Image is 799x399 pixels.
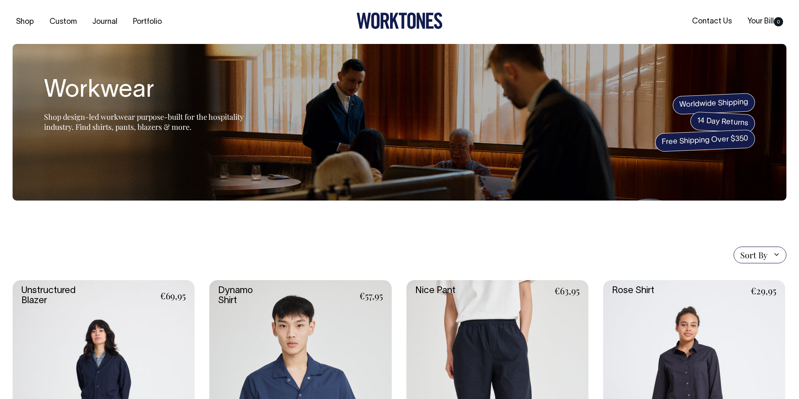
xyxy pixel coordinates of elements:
span: 14 Day Returns [690,111,755,133]
a: Journal [89,15,121,29]
a: Contact Us [689,15,735,28]
span: Sort By [740,250,768,260]
a: Shop [13,15,37,29]
span: Worldwide Shipping [672,93,755,115]
span: 0 [774,17,783,26]
h1: Workwear [44,77,254,104]
a: Portfolio [130,15,165,29]
a: Your Bill0 [744,15,786,28]
span: Shop design-led workwear purpose-built for the hospitality industry. Find shirts, pants, blazers ... [44,112,244,132]
span: Free Shipping Over $350 [655,129,755,152]
a: Custom [46,15,80,29]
